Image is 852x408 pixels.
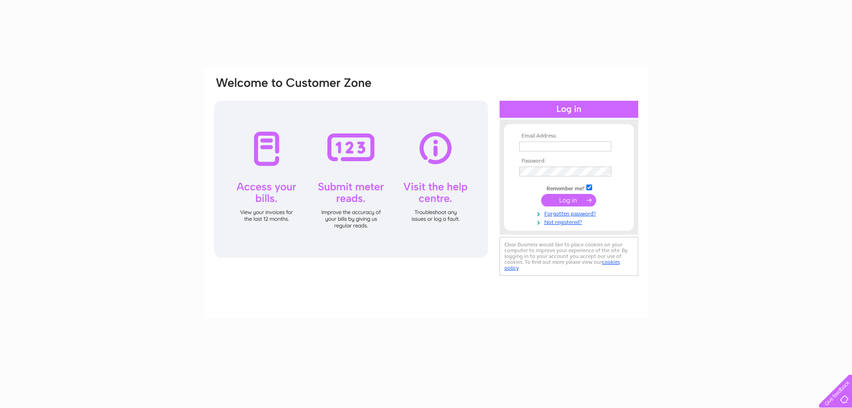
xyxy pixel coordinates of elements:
a: cookies policy [504,259,620,271]
th: Email Address: [517,133,621,139]
a: Not registered? [519,217,621,226]
th: Password: [517,158,621,164]
input: Submit [541,194,596,206]
div: Clear Business would like to place cookies on your computer to improve your experience of the sit... [500,237,638,276]
td: Remember me? [517,183,621,192]
a: Forgotten password? [519,209,621,217]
